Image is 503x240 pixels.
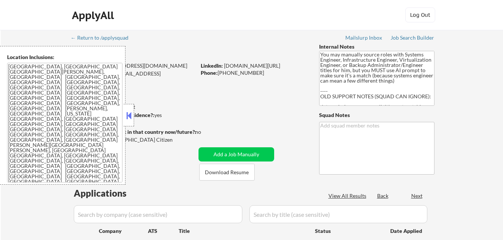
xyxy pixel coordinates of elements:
a: Mailslurp Inbox [345,35,383,42]
div: ATS [148,227,179,235]
input: Search by title (case sensitive) [249,205,427,223]
div: Job Search Builder [391,35,434,40]
button: Log Out [405,7,435,22]
a: Job Search Builder [391,35,434,42]
div: Back [377,192,389,200]
div: Yes, I am a [DEMOGRAPHIC_DATA] Citizen [72,136,198,144]
div: View All Results [328,192,369,200]
div: Next [411,192,423,200]
strong: Phone: [201,70,218,76]
div: Date Applied [390,227,423,235]
strong: LinkedIn: [201,62,223,69]
div: Company [99,227,148,235]
div: Title [179,227,308,235]
button: Download Resume [199,164,255,181]
div: [PHONE_NUMBER] [201,69,307,77]
input: Search by company (case sensitive) [74,205,242,223]
div: Squad Notes [319,111,434,119]
div: Applications [74,189,148,198]
div: ApplyAll [72,9,116,22]
div: Internal Notes [319,43,434,50]
div: Status [315,224,379,237]
a: ← Return to /applysquad [71,35,136,42]
div: Mailslurp Inbox [345,35,383,40]
div: Location Inclusions: [7,53,122,61]
div: [PERSON_NAME] [72,49,225,58]
a: [DOMAIN_NAME][URL] [224,62,280,69]
div: ← Return to /applysquad [71,35,136,40]
button: Add a Job Manually [199,147,274,161]
div: no [195,128,216,136]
